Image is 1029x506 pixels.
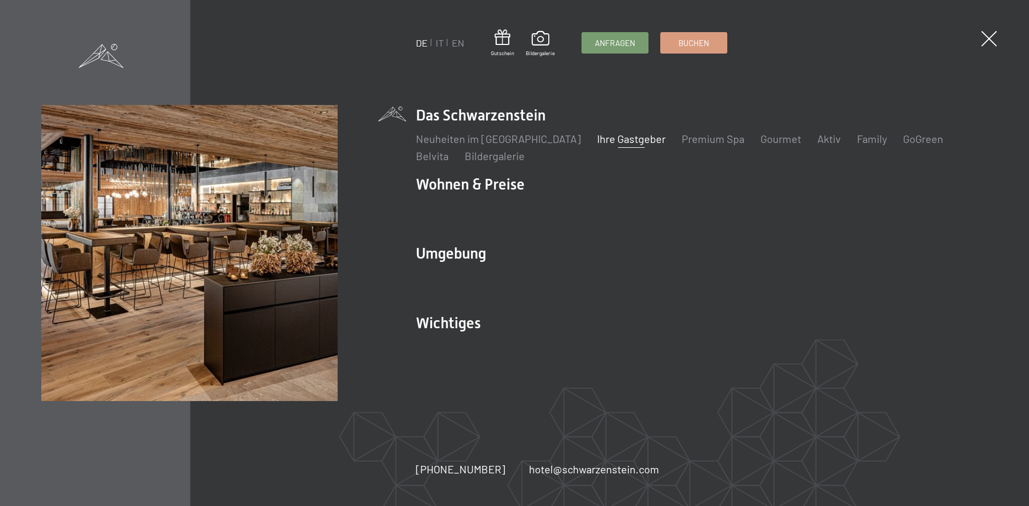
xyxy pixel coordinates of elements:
[491,29,514,57] a: Gutschein
[661,33,727,53] a: Buchen
[491,49,514,57] span: Gutschein
[529,462,659,477] a: hotel@schwarzenstein.com
[582,33,648,53] a: Anfragen
[416,149,449,162] a: Belvita
[436,37,444,49] a: IT
[678,37,709,49] span: Buchen
[903,132,943,145] a: GoGreen
[682,132,744,145] a: Premium Spa
[416,132,581,145] a: Neuheiten im [GEOGRAPHIC_DATA]
[416,37,428,49] a: DE
[760,132,801,145] a: Gourmet
[857,132,887,145] a: Family
[416,463,505,475] span: [PHONE_NUMBER]
[595,37,635,49] span: Anfragen
[416,462,505,477] a: [PHONE_NUMBER]
[597,132,666,145] a: Ihre Gastgeber
[452,37,464,49] a: EN
[817,132,841,145] a: Aktiv
[465,149,525,162] a: Bildergalerie
[526,49,555,57] span: Bildergalerie
[526,31,555,57] a: Bildergalerie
